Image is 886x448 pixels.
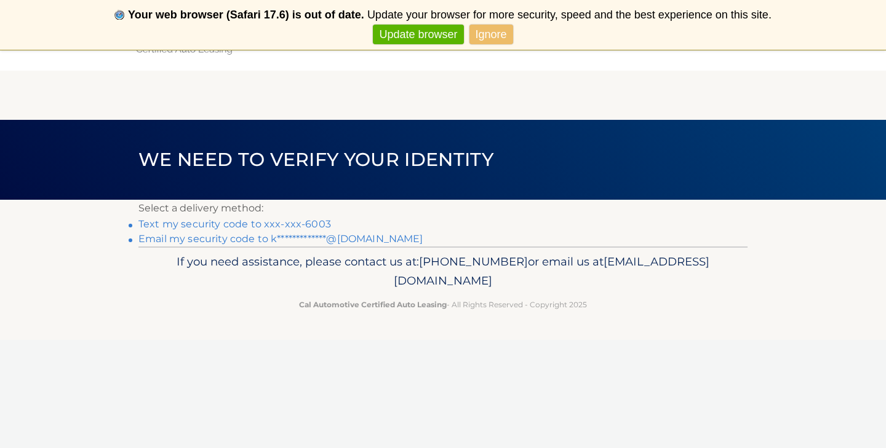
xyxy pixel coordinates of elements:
[367,9,772,21] span: Update your browser for more security, speed and the best experience on this site.
[138,218,331,230] a: Text my security code to xxx-xxx-6003
[138,200,748,217] p: Select a delivery method:
[299,300,447,309] strong: Cal Automotive Certified Auto Leasing
[128,9,364,21] b: Your web browser (Safari 17.6) is out of date.
[146,252,740,291] p: If you need assistance, please contact us at: or email us at
[419,254,528,269] span: [PHONE_NUMBER]
[469,25,513,45] a: Ignore
[138,148,493,171] span: We need to verify your identity
[373,25,463,45] a: Update browser
[146,298,740,311] p: - All Rights Reserved - Copyright 2025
